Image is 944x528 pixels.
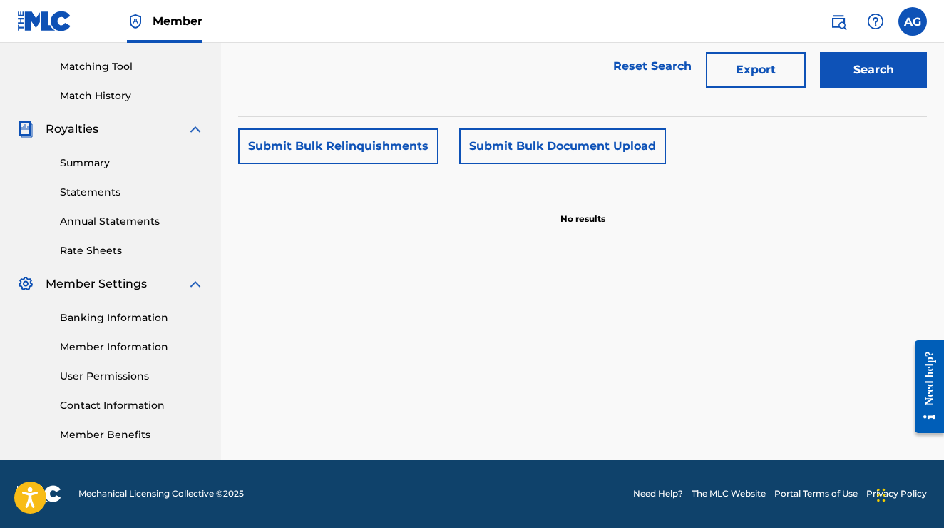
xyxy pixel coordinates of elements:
img: MLC Logo [17,11,72,31]
img: logo [17,485,61,502]
img: search [830,13,847,30]
button: Search [820,52,927,88]
a: Summary [60,156,204,171]
div: Help [861,7,890,36]
img: Royalties [17,121,34,138]
span: Royalties [46,121,98,138]
a: Member Benefits [60,427,204,442]
iframe: Resource Center [904,328,944,446]
a: Contact Information [60,398,204,413]
a: Statements [60,185,204,200]
a: Public Search [824,7,853,36]
img: help [867,13,884,30]
button: Export [706,52,806,88]
img: Member Settings [17,275,34,293]
a: Matching Tool [60,59,204,74]
a: User Permissions [60,369,204,384]
button: Submit Bulk Document Upload [459,128,666,164]
a: Member Information [60,340,204,355]
div: Drag [877,474,886,517]
button: Submit Bulk Relinquishments [238,128,438,164]
img: Top Rightsholder [127,13,144,30]
a: Rate Sheets [60,243,204,258]
div: User Menu [898,7,927,36]
img: expand [187,275,204,293]
iframe: Chat Widget [873,460,944,528]
a: Banking Information [60,310,204,325]
a: Match History [60,88,204,103]
p: No results [560,196,605,225]
a: Privacy Policy [866,487,927,500]
span: Mechanical Licensing Collective © 2025 [78,487,244,500]
a: Need Help? [633,487,683,500]
span: Member Settings [46,275,147,293]
a: Annual Statements [60,214,204,229]
span: Member [153,13,202,29]
a: Reset Search [606,51,699,82]
img: expand [187,121,204,138]
a: The MLC Website [692,487,766,500]
a: Portal Terms of Use [774,487,858,500]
